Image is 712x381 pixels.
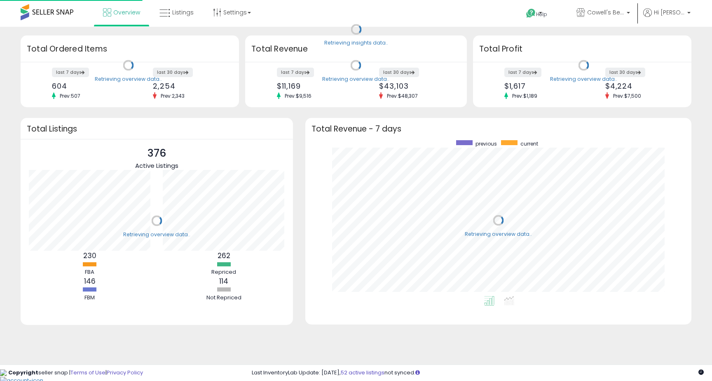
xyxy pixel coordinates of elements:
a: Hi [PERSON_NAME] [643,8,691,27]
span: Overview [113,8,140,16]
span: Listings [172,8,194,16]
div: Retrieving overview data.. [550,75,617,83]
a: Help [520,2,563,27]
span: Hi [PERSON_NAME] [654,8,685,16]
div: Retrieving overview data.. [95,75,162,83]
i: Get Help [526,8,536,19]
span: Cowell's Beach N' Bikini [587,8,624,16]
div: Retrieving overview data.. [465,230,532,238]
div: Retrieving overview data.. [123,231,190,238]
span: Help [536,11,547,18]
div: Retrieving overview data.. [322,75,389,83]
